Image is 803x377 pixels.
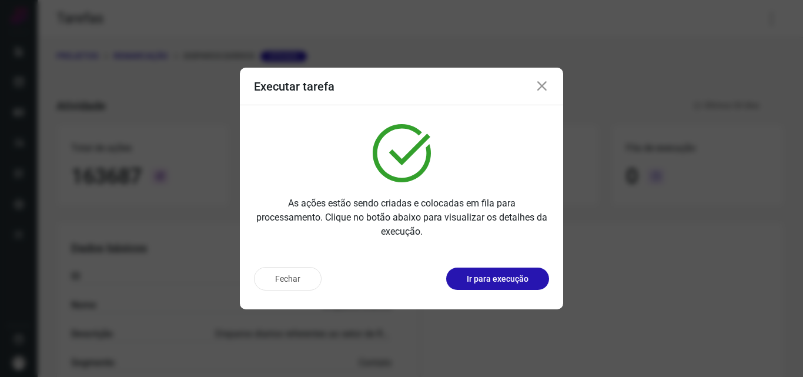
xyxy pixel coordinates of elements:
button: Ir para execução [446,268,549,290]
p: As ações estão sendo criadas e colocadas em fila para processamento. Clique no botão abaixo para ... [254,196,549,239]
button: Fechar [254,267,322,291]
p: Ir para execução [467,273,528,285]
img: verified.svg [373,124,431,182]
h3: Executar tarefa [254,79,334,94]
